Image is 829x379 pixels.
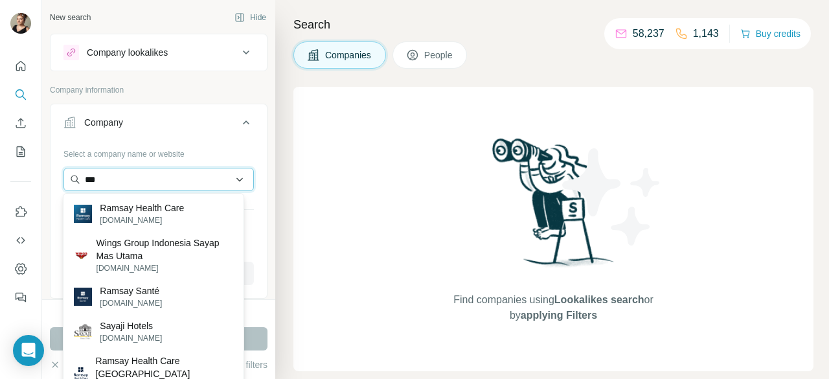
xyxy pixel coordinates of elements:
[10,83,31,106] button: Search
[10,257,31,281] button: Dashboard
[13,335,44,366] div: Open Intercom Messenger
[554,294,644,305] span: Lookalikes search
[293,16,813,34] h4: Search
[100,297,162,309] p: [DOMAIN_NAME]
[97,236,233,262] p: Wings Group Indonesia Sayap Mas Utama
[87,46,168,59] div: Company lookalikes
[225,8,275,27] button: Hide
[486,135,621,279] img: Surfe Illustration - Woman searching with binoculars
[633,26,664,41] p: 58,237
[10,140,31,163] button: My lists
[50,84,267,96] p: Company information
[10,286,31,309] button: Feedback
[63,143,254,160] div: Select a company name or website
[10,229,31,252] button: Use Surfe API
[554,139,670,255] img: Surfe Illustration - Stars
[449,292,657,323] span: Find companies using or by
[325,49,372,62] span: Companies
[51,107,267,143] button: Company
[84,116,123,129] div: Company
[50,12,91,23] div: New search
[74,248,88,262] img: Wings Group Indonesia Sayap Mas Utama
[424,49,454,62] span: People
[74,367,87,379] img: Ramsay Health Care UK
[521,310,597,321] span: applying Filters
[740,25,801,43] button: Buy credits
[693,26,719,41] p: 1,143
[10,111,31,135] button: Enrich CSV
[74,323,92,341] img: Sayaji Hotels
[100,201,184,214] p: Ramsay Health Care
[50,358,87,371] button: Clear
[74,205,92,223] img: Ramsay Health Care
[10,200,31,224] button: Use Surfe on LinkedIn
[74,288,92,306] img: Ramsay Santé
[100,214,184,226] p: [DOMAIN_NAME]
[100,284,162,297] p: Ramsay Santé
[100,332,162,344] p: [DOMAIN_NAME]
[10,54,31,78] button: Quick start
[97,262,233,274] p: [DOMAIN_NAME]
[100,319,162,332] p: Sayaji Hotels
[10,13,31,34] img: Avatar
[51,37,267,68] button: Company lookalikes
